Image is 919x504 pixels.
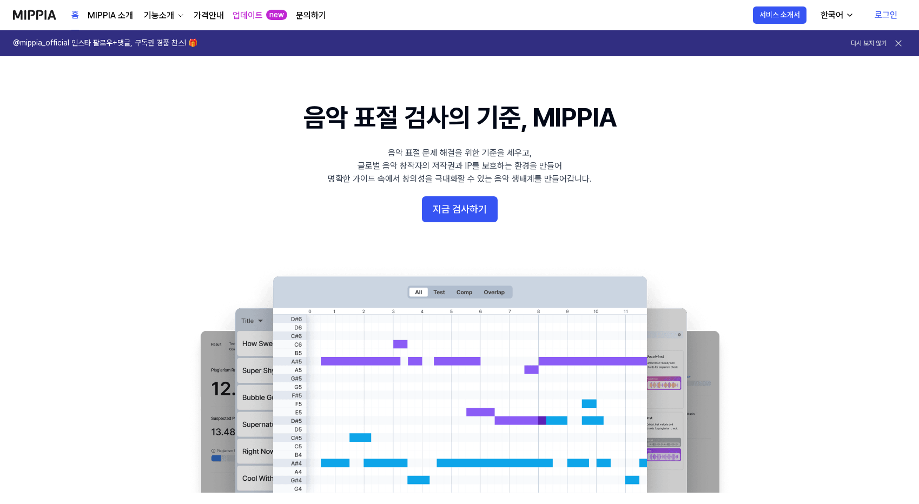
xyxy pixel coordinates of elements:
[71,1,79,30] a: 홈
[13,38,197,49] h1: @mippia_official 인스타 팔로우+댓글, 구독권 경품 찬스! 🎁
[142,9,185,22] button: 기능소개
[818,9,845,22] div: 한국어
[328,147,592,185] div: 음악 표절 문제 해결을 위한 기준을 세우고, 글로벌 음악 창작자의 저작권과 IP를 보호하는 환경을 만들어 명확한 가이드 속에서 창의성을 극대화할 수 있는 음악 생태계를 만들어...
[233,9,263,22] a: 업데이트
[142,9,176,22] div: 기능소개
[422,196,498,222] button: 지금 검사하기
[296,9,326,22] a: 문의하기
[194,9,224,22] a: 가격안내
[88,9,133,22] a: MIPPIA 소개
[812,4,861,26] button: 한국어
[303,100,616,136] h1: 음악 표절 검사의 기준, MIPPIA
[753,6,806,24] button: 서비스 소개서
[178,266,741,493] img: main Image
[851,39,887,48] button: 다시 보지 않기
[266,10,287,21] div: new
